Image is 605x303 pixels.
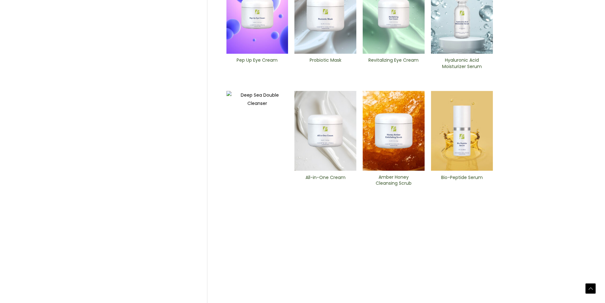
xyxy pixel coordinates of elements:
[300,175,351,187] h2: All-in-One ​Cream
[431,91,493,171] img: Bio-Peptide ​Serum
[436,175,487,187] h2: Bio-Peptide ​Serum
[300,175,351,189] a: All-in-One ​Cream
[368,174,419,186] h2: Amber Honey Cleansing Scrub
[232,57,283,69] h2: Pep Up Eye Cream
[368,57,419,72] a: Revitalizing ​Eye Cream
[436,175,487,189] a: Bio-Peptide ​Serum
[300,57,351,69] h2: Probiotic Mask
[368,57,419,69] h2: Revitalizing ​Eye Cream
[300,57,351,72] a: Probiotic Mask
[232,57,283,72] a: Pep Up Eye Cream
[368,174,419,189] a: Amber Honey Cleansing Scrub
[436,57,487,72] a: Hyaluronic Acid Moisturizer Serum
[363,91,425,171] img: Amber Honey Cleansing Scrub
[436,57,487,69] h2: Hyaluronic Acid Moisturizer Serum
[294,91,356,171] img: All In One Cream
